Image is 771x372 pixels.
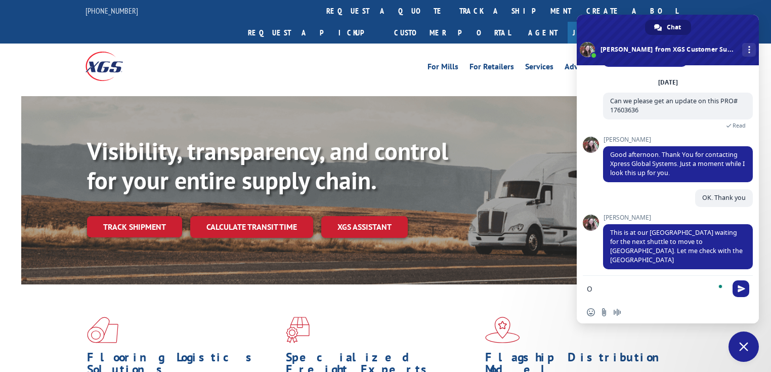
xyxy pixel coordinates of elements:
[427,63,458,74] a: For Mills
[568,22,686,44] a: Join Our Team
[610,150,745,177] span: Good afternoon. Thank You for contacting Xpress Global Systems. Just a moment while I look this u...
[603,214,753,221] span: [PERSON_NAME]
[469,63,514,74] a: For Retailers
[729,332,759,362] div: Close chat
[702,193,746,202] span: OK. Thank you
[733,122,746,129] span: Read
[610,97,738,114] span: Can we please get an update on this PRO# 17603636
[603,136,753,143] span: [PERSON_NAME]
[667,20,681,35] span: Chat
[85,6,138,16] a: [PHONE_NUMBER]
[518,22,568,44] a: Agent
[645,20,691,35] div: Chat
[190,216,313,238] a: Calculate transit time
[742,43,756,57] div: More channels
[87,216,182,237] a: Track shipment
[286,317,310,343] img: xgs-icon-focused-on-flooring-red
[387,22,518,44] a: Customer Portal
[733,280,749,297] span: Send
[321,216,408,238] a: XGS ASSISTANT
[600,308,608,316] span: Send a file
[240,22,387,44] a: Request a pickup
[87,135,448,196] b: Visibility, transparency, and control for your entire supply chain.
[485,317,520,343] img: xgs-icon-flagship-distribution-model-red
[87,317,118,343] img: xgs-icon-total-supply-chain-intelligence-red
[587,284,726,294] textarea: To enrich screen reader interactions, please activate Accessibility in Grammarly extension settings
[565,63,606,74] a: Advantages
[587,308,595,316] span: Insert an emoji
[525,63,553,74] a: Services
[613,308,621,316] span: Audio message
[658,79,678,86] div: [DATE]
[610,228,743,264] span: This is at our [GEOGRAPHIC_DATA] waiting for the next shuttle to move to [GEOGRAPHIC_DATA]. Let m...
